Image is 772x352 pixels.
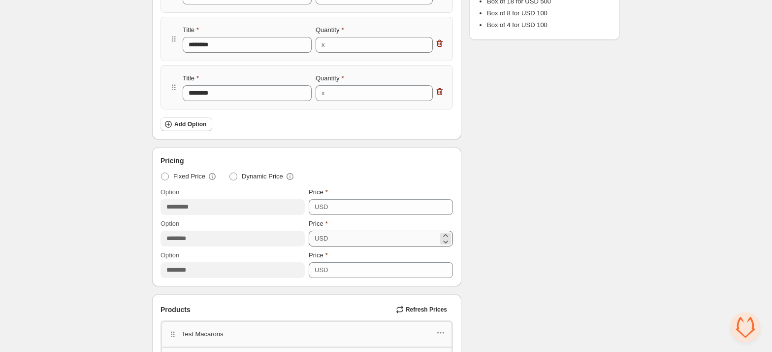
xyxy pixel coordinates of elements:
div: Open chat [731,313,760,342]
p: Test Macarons [182,329,224,339]
label: Quantity [316,73,344,83]
span: Refresh Prices [406,306,447,314]
div: USD [315,234,328,244]
label: Title [183,73,199,83]
span: Dynamic Price [242,172,283,181]
li: Box of 4 for USD 100 [487,20,612,30]
label: Price [309,187,328,197]
div: x [322,88,325,98]
span: Products [161,305,191,315]
label: Option [161,187,179,197]
label: Price [309,250,328,260]
div: USD [315,202,328,212]
label: Option [161,250,179,260]
button: Refresh Prices [392,303,453,317]
div: USD [315,265,328,275]
label: Price [309,219,328,229]
span: Pricing [161,156,184,166]
button: Add Option [161,117,212,131]
label: Quantity [316,25,344,35]
label: Title [183,25,199,35]
span: Add Option [174,120,206,128]
div: x [322,40,325,50]
span: Fixed Price [173,172,205,181]
label: Option [161,219,179,229]
li: Box of 8 for USD 100 [487,8,612,18]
